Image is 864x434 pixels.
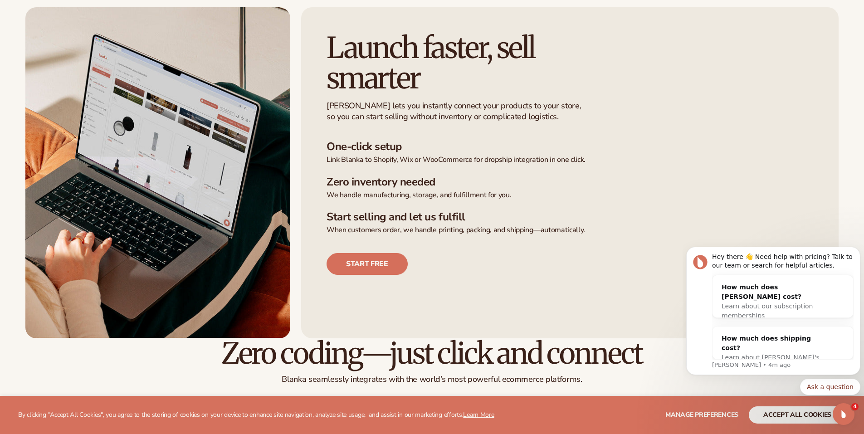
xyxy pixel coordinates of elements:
[833,403,854,425] iframe: Intercom live chat
[327,101,583,122] p: [PERSON_NAME] lets you instantly connect your products to your store, so you can start selling wi...
[25,338,839,369] h2: Zero coding—just click and connect
[327,190,813,200] p: We handle manufacturing, storage, and fulfillment for you.
[683,239,864,400] iframe: Intercom notifications message
[665,410,738,419] span: Manage preferences
[327,253,408,275] a: Start free
[327,155,813,165] p: Link Blanka to Shopify, Wix or WooCommerce for dropship integration in one click.
[851,403,859,410] span: 4
[327,140,813,153] h3: One-click setup
[463,410,494,419] a: Learn More
[327,210,813,224] h3: Start selling and let us fulfill
[749,406,846,424] button: accept all cookies
[18,411,494,419] p: By clicking "Accept All Cookies", you agree to the storing of cookies on your device to enhance s...
[25,7,290,338] img: Female scrolling laptop on couch.
[25,374,839,385] p: Blanka seamlessly integrates with the world’s most powerful ecommerce platforms.
[327,176,813,189] h3: Zero inventory needed
[665,406,738,424] button: Manage preferences
[327,225,813,235] p: When customers order, we handle printing, packing, and shipping—automatically.
[327,33,602,93] h2: Launch faster, sell smarter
